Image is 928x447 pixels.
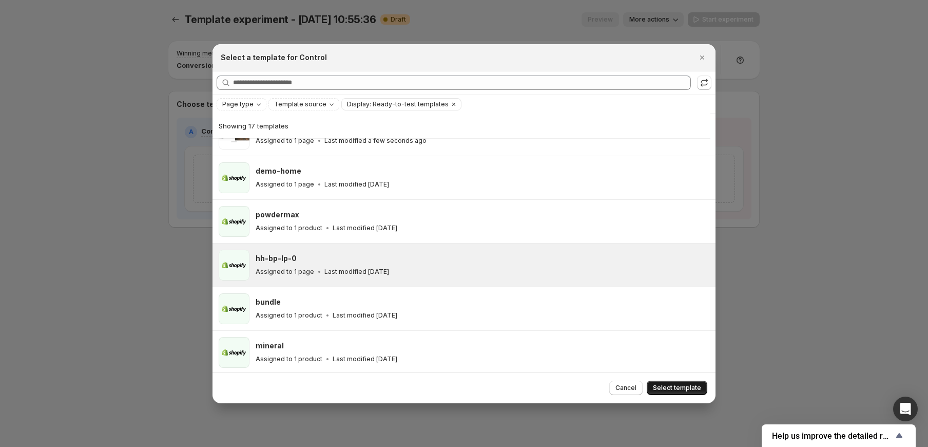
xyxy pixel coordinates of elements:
button: Cancel [609,381,643,395]
button: Template source [269,99,339,110]
div: Open Intercom Messenger [893,397,918,421]
h3: bundle [256,297,281,307]
button: Page type [217,99,266,110]
img: mineral [219,337,249,368]
p: Assigned to 1 product [256,224,322,232]
button: Select template [647,381,707,395]
p: Last modified a few seconds ago [324,137,427,145]
button: Clear [449,99,459,110]
p: Assigned to 1 page [256,137,314,145]
img: demo-home [219,162,249,193]
img: powdermax [219,206,249,237]
p: Last modified [DATE] [333,311,397,320]
span: Showing 17 templates [219,122,288,130]
span: Select template [653,384,701,392]
span: Page type [222,100,254,108]
span: Cancel [615,384,636,392]
p: Last modified [DATE] [324,268,389,276]
img: hh-bp-lp-0 [219,250,249,281]
p: Assigned to 1 product [256,311,322,320]
button: Show survey - Help us improve the detailed report for A/B campaigns [772,430,905,442]
p: Assigned to 1 page [256,268,314,276]
span: Help us improve the detailed report for A/B campaigns [772,431,893,441]
p: Last modified [DATE] [333,224,397,232]
h3: mineral [256,341,284,351]
p: Assigned to 1 product [256,355,322,363]
h3: powdermax [256,210,299,220]
h2: Select a template for Control [221,52,327,63]
p: Last modified [DATE] [333,355,397,363]
p: Last modified [DATE] [324,180,389,189]
span: Display: Ready-to-test templates [347,100,449,108]
button: Display: Ready-to-test templates [342,99,449,110]
h3: demo-home [256,166,301,176]
p: Assigned to 1 page [256,180,314,189]
h3: hh-bp-lp-0 [256,253,297,264]
img: bundle [219,293,249,324]
button: Close [695,50,709,65]
span: Template source [274,100,326,108]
